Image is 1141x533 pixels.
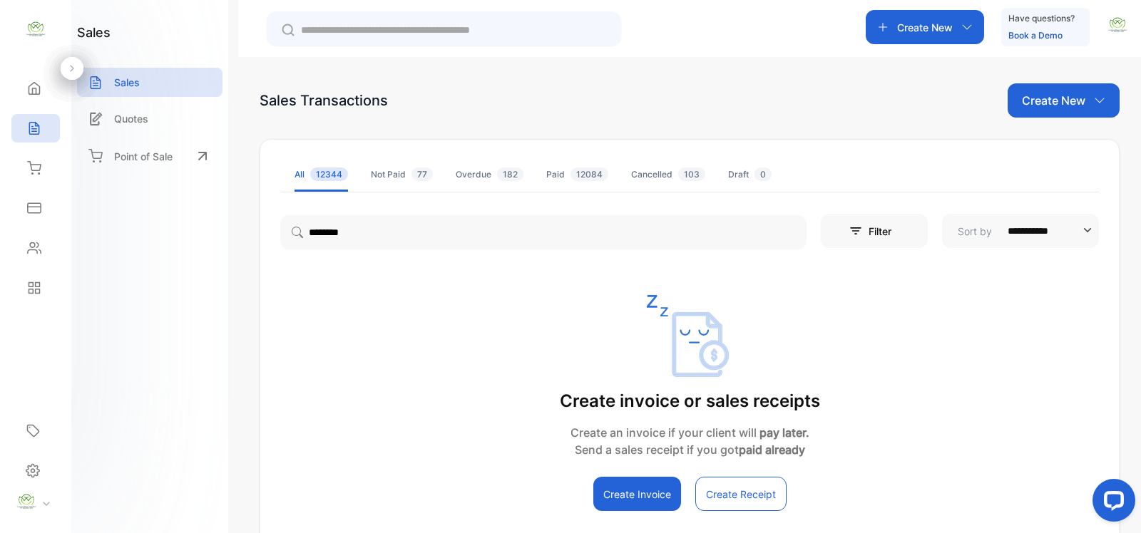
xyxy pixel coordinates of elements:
div: Not Paid [371,168,433,181]
img: profile [16,491,37,512]
p: Sales [114,75,140,90]
span: 182 [497,167,523,181]
div: Sales Transactions [260,90,388,111]
button: Sort by [942,214,1099,248]
a: Sales [77,68,222,97]
button: Create Invoice [593,477,681,511]
div: All [295,168,348,181]
p: Point of Sale [114,149,173,164]
p: Send a sales receipt if you got [560,441,820,458]
a: Point of Sale [77,140,222,172]
span: 12344 [310,167,348,181]
span: 77 [411,167,433,181]
p: Create invoice or sales receipts [560,388,820,414]
div: Draft [728,168,772,181]
span: 103 [678,167,705,181]
p: Create an invoice if your client will [560,424,820,441]
img: logo [25,19,46,40]
a: Book a Demo [1008,30,1063,41]
button: Create Receipt [695,477,787,511]
img: avatar [1107,14,1128,36]
button: Create New [866,10,984,44]
div: Cancelled [631,168,705,181]
p: Create New [897,20,953,35]
strong: paid already [739,443,805,457]
span: 12084 [570,167,608,181]
span: 0 [754,167,772,181]
p: Have questions? [1008,11,1075,26]
iframe: LiveChat chat widget [1081,473,1141,533]
strong: pay later. [759,425,809,440]
div: Paid [546,168,608,181]
a: Quotes [77,104,222,133]
div: Overdue [456,168,523,181]
h1: sales [77,23,111,42]
button: Create New [1008,83,1120,118]
p: Sort by [958,224,992,239]
button: avatar [1107,10,1128,44]
img: empty state [647,295,732,377]
p: Quotes [114,111,148,126]
p: Create New [1022,92,1085,109]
